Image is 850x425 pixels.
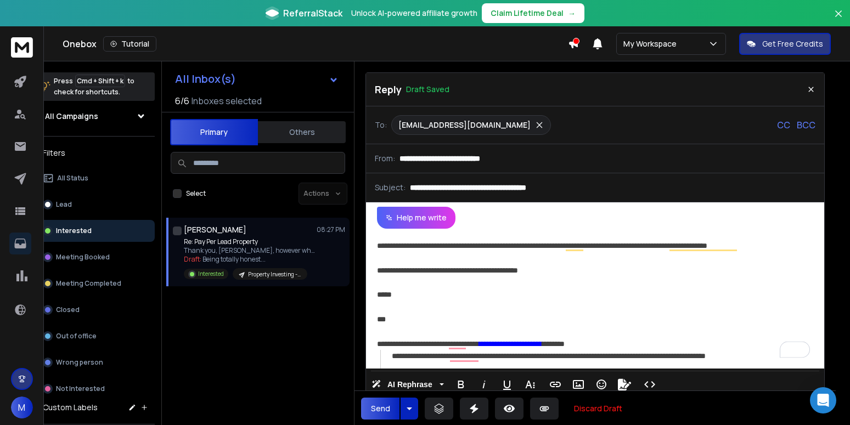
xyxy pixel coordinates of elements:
button: All Inbox(s) [166,68,347,90]
p: From: [375,153,395,164]
button: Bold (⌘B) [451,373,471,395]
button: Emoticons [591,373,612,395]
button: All Campaigns [36,105,155,127]
button: Help me write [377,207,455,229]
button: Tutorial [103,36,156,52]
h3: Custom Labels [43,402,98,413]
button: Send [361,398,399,420]
button: Closed [36,299,155,321]
button: Underline (⌘U) [497,373,517,395]
h3: Inboxes selected [192,94,262,107]
button: AI Rephrase [369,373,446,395]
p: All Status [57,174,88,183]
button: Not Interested [36,378,155,400]
button: M [11,396,33,418]
button: Insert Link (⌘K) [545,373,566,395]
span: AI Rephrase [385,380,435,389]
div: Open Intercom Messenger [810,387,836,413]
span: Cmd + Shift + k [75,75,125,87]
h1: [PERSON_NAME] [184,224,246,235]
p: Interested [56,226,92,235]
p: Meeting Completed [56,279,121,288]
button: Primary [170,119,258,145]
p: [EMAIL_ADDRESS][DOMAIN_NAME] [398,120,531,131]
p: Closed [56,305,80,314]
p: Meeting Booked [56,253,110,262]
p: Subject: [375,182,406,193]
p: Lead [56,200,72,209]
button: Code View [639,373,660,395]
button: Discard Draft [565,398,631,420]
p: BCC [797,118,815,132]
span: → [568,8,576,19]
button: More Text [520,373,541,395]
h1: All Inbox(s) [175,73,236,84]
button: Out of office [36,325,155,347]
button: Close banner [831,7,846,33]
button: Meeting Booked [36,246,155,268]
p: To: [375,120,387,131]
button: All Status [36,167,155,189]
p: Get Free Credits [762,38,823,49]
button: Get Free Credits [739,33,831,55]
span: Being totally honest ... [202,254,266,264]
p: Interested [198,270,224,278]
button: Lead [36,194,155,216]
p: CC [777,118,790,132]
button: Others [258,120,346,144]
p: Draft Saved [406,84,449,95]
p: Re: Pay Per Lead Property [184,237,316,246]
p: Wrong person [56,358,103,367]
button: Meeting Completed [36,273,155,294]
span: 6 / 6 [175,94,189,107]
p: Unlock AI-powered affiliate growth [351,8,477,19]
h1: All Campaigns [45,111,98,122]
p: Thank you, [PERSON_NAME], however what [184,246,316,255]
button: Interested [36,220,155,242]
button: Signature [614,373,635,395]
span: Draft: [184,254,201,264]
label: Select [186,189,206,198]
p: Not Interested [56,384,105,393]
p: My Workspace [623,38,681,49]
span: ReferralStack [283,7,342,20]
p: Out of office [56,332,97,341]
h3: Filters [36,145,155,161]
div: To enrich screen reader interactions, please activate Accessibility in Grammarly extension settings [366,229,821,369]
p: Press to check for shortcuts. [54,76,134,98]
button: Wrong person [36,352,155,373]
p: Reply [375,82,402,97]
p: Property Investing - Global [248,270,301,279]
button: Claim Lifetime Deal→ [482,3,584,23]
p: 08:27 PM [317,225,345,234]
div: Onebox [63,36,568,52]
button: Italic (⌘I) [474,373,494,395]
button: Insert Image (⌘P) [568,373,589,395]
